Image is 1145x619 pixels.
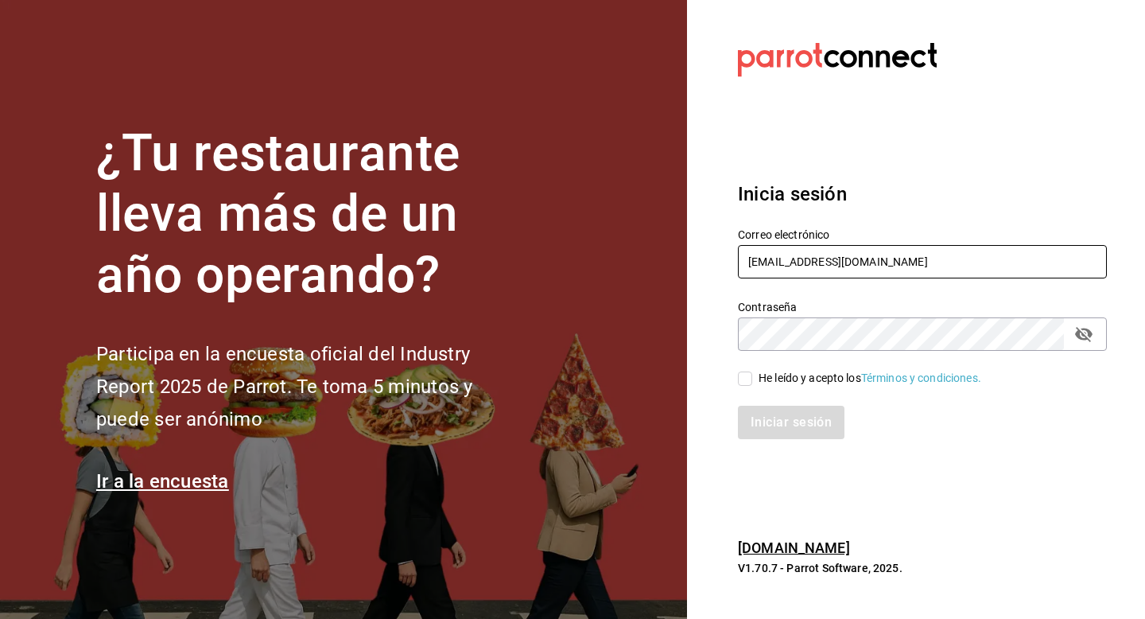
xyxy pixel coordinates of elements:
h2: Participa en la encuesta oficial del Industry Report 2025 de Parrot. Te toma 5 minutos y puede se... [96,338,526,435]
p: V1.70.7 - Parrot Software, 2025. [738,560,1107,576]
a: [DOMAIN_NAME] [738,539,850,556]
button: passwordField [1070,321,1097,348]
div: He leído y acepto los [759,370,981,387]
a: Términos y condiciones. [861,372,981,384]
label: Correo electrónico [738,228,1107,239]
label: Contraseña [738,301,1107,312]
a: Ir a la encuesta [96,470,229,492]
input: Ingresa tu correo electrónico [738,245,1107,278]
h3: Inicia sesión [738,180,1107,208]
h1: ¿Tu restaurante lleva más de un año operando? [96,123,526,306]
